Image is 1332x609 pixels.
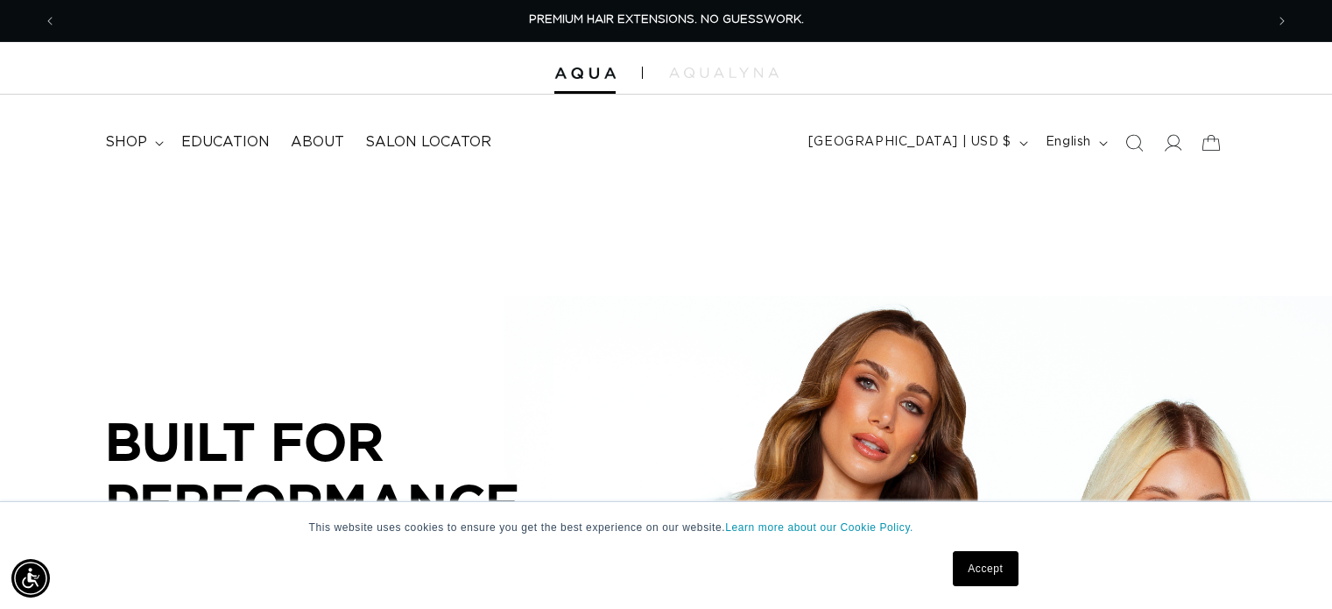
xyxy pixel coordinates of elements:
[953,551,1018,586] a: Accept
[1263,4,1301,38] button: Next announcement
[365,133,491,152] span: Salon Locator
[280,123,355,162] a: About
[529,14,804,25] span: PREMIUM HAIR EXTENSIONS. NO GUESSWORK.
[291,133,344,152] span: About
[31,4,69,38] button: Previous announcement
[105,133,147,152] span: shop
[725,521,913,534] a: Learn more about our Cookie Policy.
[669,67,779,78] img: aqualyna.com
[355,123,502,162] a: Salon Locator
[309,520,1024,535] p: This website uses cookies to ensure you get the best experience on our website.
[1115,124,1153,162] summary: Search
[95,123,171,162] summary: shop
[554,67,616,80] img: Aqua Hair Extensions
[798,126,1035,159] button: [GEOGRAPHIC_DATA] | USD $
[1035,126,1115,159] button: English
[11,559,50,598] div: Accessibility Menu
[1046,133,1091,152] span: English
[181,133,270,152] span: Education
[171,123,280,162] a: Education
[808,133,1011,152] span: [GEOGRAPHIC_DATA] | USD $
